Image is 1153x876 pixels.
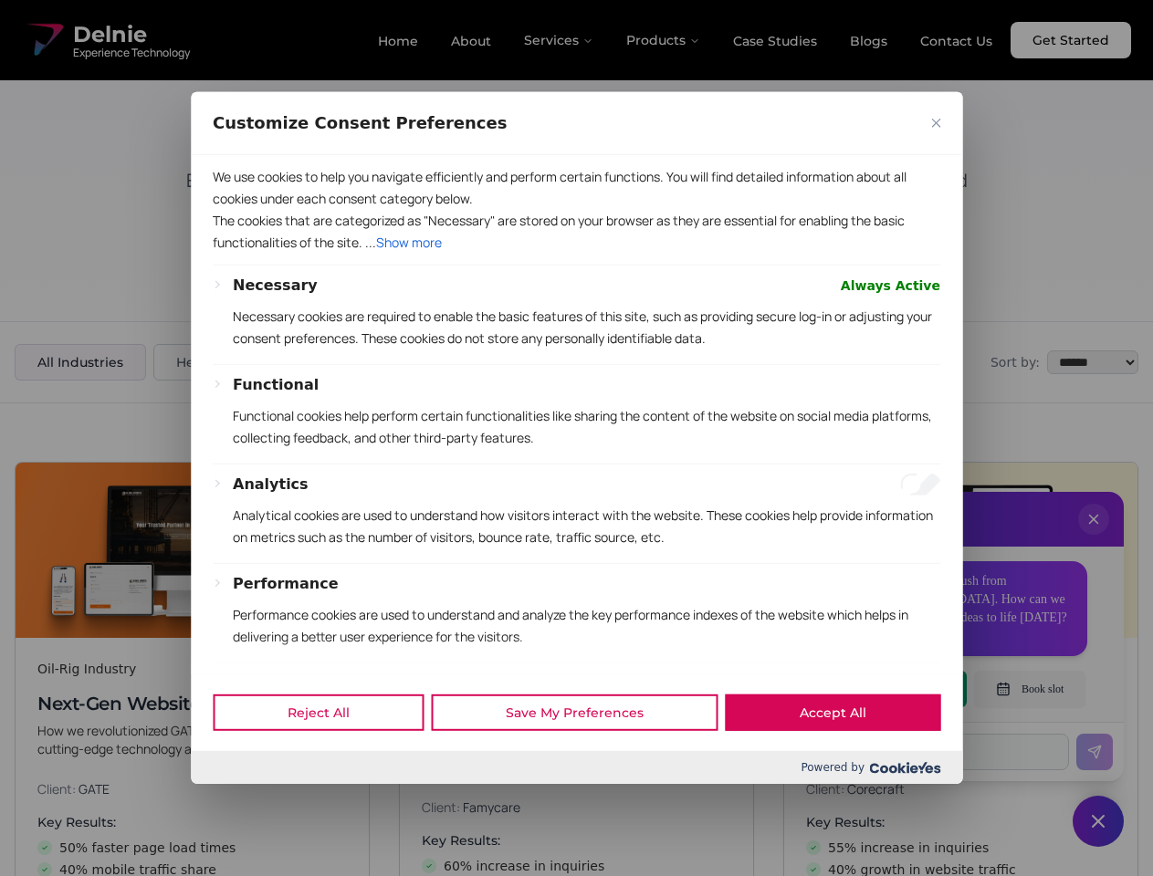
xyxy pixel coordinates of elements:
[233,604,940,648] p: Performance cookies are used to understand and analyze the key performance indexes of the website...
[869,762,940,774] img: Cookieyes logo
[213,210,940,254] p: The cookies that are categorized as "Necessary" are stored on your browser as they are essential ...
[213,112,507,134] span: Customize Consent Preferences
[376,232,442,254] button: Show more
[213,694,424,731] button: Reject All
[841,275,940,297] span: Always Active
[931,119,940,128] img: Close
[725,694,940,731] button: Accept All
[233,474,309,495] button: Analytics
[233,374,319,396] button: Functional
[191,751,962,784] div: Powered by
[900,474,940,495] input: Enable Analytics
[233,505,940,548] p: Analytical cookies are used to understand how visitors interact with the website. These cookies h...
[233,306,940,349] p: Necessary cookies are required to enable the basic features of this site, such as providing secur...
[233,405,940,449] p: Functional cookies help perform certain functionalities like sharing the content of the website o...
[233,573,339,595] button: Performance
[213,166,940,210] p: We use cookies to help you navigate efficiently and perform certain functions. You will find deta...
[431,694,718,731] button: Save My Preferences
[233,275,318,297] button: Necessary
